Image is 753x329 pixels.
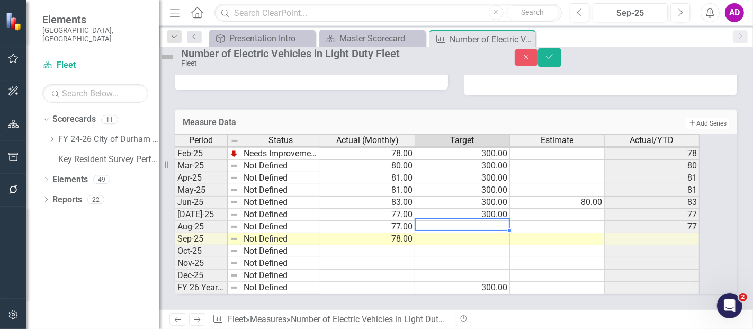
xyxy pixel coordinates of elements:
[230,174,238,182] img: 8DAGhfEEPCf229AAAAAElFTkSuQmCC
[159,48,176,65] img: Not Defined
[175,257,228,270] td: Nov-25
[415,197,510,209] td: 300.00
[175,148,228,160] td: Feb-25
[320,148,415,160] td: 78.00
[230,271,238,280] img: 8DAGhfEEPCf229AAAAAElFTkSuQmCC
[510,197,605,209] td: 80.00
[241,233,320,245] td: Not Defined
[230,223,238,231] img: 8DAGhfEEPCf229AAAAAElFTkSuQmCC
[717,293,742,318] iframe: Intercom live chat
[291,314,463,324] div: Number of Electric Vehicles in Light Duty Fleet
[230,137,239,145] img: 8DAGhfEEPCf229AAAAAElFTkSuQmCC
[230,162,238,170] img: 8DAGhfEEPCf229AAAAAElFTkSuQmCC
[739,293,747,301] span: 2
[451,136,474,145] span: Target
[214,4,562,22] input: Search ClearPoint...
[230,198,238,207] img: 8DAGhfEEPCf229AAAAAElFTkSuQmCC
[175,282,228,294] td: FY 26 Year End
[230,259,238,268] img: 8DAGhfEEPCf229AAAAAElFTkSuQmCC
[320,184,415,197] td: 81.00
[605,160,700,172] td: 80
[320,233,415,245] td: 78.00
[605,221,700,233] td: 77
[181,48,494,59] div: Number of Electric Vehicles in Light Duty Fleet
[415,148,510,160] td: 300.00
[42,13,148,26] span: Elements
[336,136,399,145] span: Actual (Monthly)
[230,210,238,219] img: 8DAGhfEEPCf229AAAAAElFTkSuQmCC
[320,209,415,221] td: 77.00
[42,59,148,72] a: Fleet
[241,197,320,209] td: Not Defined
[605,209,700,221] td: 77
[415,160,510,172] td: 300.00
[212,32,312,45] a: Presentation Intro
[450,33,533,46] div: Number of Electric Vehicles in Light Duty Fleet
[175,221,228,233] td: Aug-25
[241,221,320,233] td: Not Defined
[101,115,118,124] div: 11
[58,154,159,166] a: Key Resident Survey Performance Scorecard
[228,314,246,324] a: Fleet
[230,149,238,158] img: TnMDeAgwAPMxUmUi88jYAAAAAElFTkSuQmCC
[241,172,320,184] td: Not Defined
[605,148,700,160] td: 78
[230,235,238,243] img: 8DAGhfEEPCf229AAAAAElFTkSuQmCC
[415,282,510,294] td: 300.00
[630,136,674,145] span: Actual/YTD
[241,160,320,172] td: Not Defined
[605,197,700,209] td: 83
[5,11,24,31] img: ClearPoint Strategy
[241,148,320,160] td: Needs Improvement
[175,245,228,257] td: Oct-25
[320,172,415,184] td: 81.00
[190,136,213,145] span: Period
[415,172,510,184] td: 300.00
[52,174,88,186] a: Elements
[686,118,729,129] button: Add Series
[230,247,238,255] img: 8DAGhfEEPCf229AAAAAElFTkSuQmCC
[339,32,423,45] div: Master Scorecard
[596,7,664,20] div: Sep-25
[241,282,320,294] td: Not Defined
[52,194,82,206] a: Reports
[212,314,448,326] div: » »
[93,175,110,184] div: 49
[320,160,415,172] td: 80.00
[175,197,228,209] td: Jun-25
[241,257,320,270] td: Not Defined
[506,5,559,20] button: Search
[58,134,159,146] a: FY 24-26 City of Durham Strategic Plan
[541,136,573,145] span: Estimate
[230,283,238,292] img: 8DAGhfEEPCf229AAAAAElFTkSuQmCC
[42,26,148,43] small: [GEOGRAPHIC_DATA], [GEOGRAPHIC_DATA]
[42,84,148,103] input: Search Below...
[181,59,494,67] div: Fleet
[175,160,228,172] td: Mar-25
[605,184,700,197] td: 81
[230,186,238,194] img: 8DAGhfEEPCf229AAAAAElFTkSuQmCC
[183,118,483,127] h3: Measure Data
[320,221,415,233] td: 77.00
[250,314,286,324] a: Measures
[175,209,228,221] td: [DATE]-25
[322,32,423,45] a: Master Scorecard
[87,195,104,204] div: 22
[593,3,668,22] button: Sep-25
[175,270,228,282] td: Dec-25
[241,245,320,257] td: Not Defined
[725,3,744,22] button: AD
[268,136,293,145] span: Status
[175,233,228,245] td: Sep-25
[415,209,510,221] td: 300.00
[175,184,228,197] td: May-25
[415,184,510,197] td: 300.00
[241,270,320,282] td: Not Defined
[229,32,312,45] div: Presentation Intro
[241,209,320,221] td: Not Defined
[320,197,415,209] td: 83.00
[241,184,320,197] td: Not Defined
[605,172,700,184] td: 81
[175,172,228,184] td: Apr-25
